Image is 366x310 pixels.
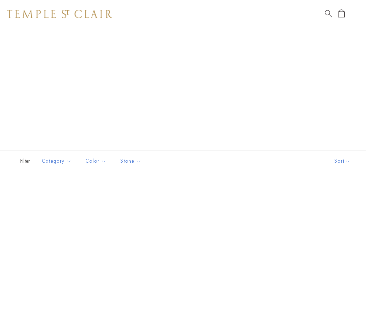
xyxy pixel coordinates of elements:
[325,9,332,18] a: Search
[319,150,366,172] button: Show sort by
[82,157,112,165] span: Color
[80,153,112,169] button: Color
[117,157,146,165] span: Stone
[115,153,146,169] button: Stone
[338,9,345,18] a: Open Shopping Bag
[38,157,77,165] span: Category
[37,153,77,169] button: Category
[7,10,112,18] img: Temple St. Clair
[351,10,359,18] button: Open navigation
